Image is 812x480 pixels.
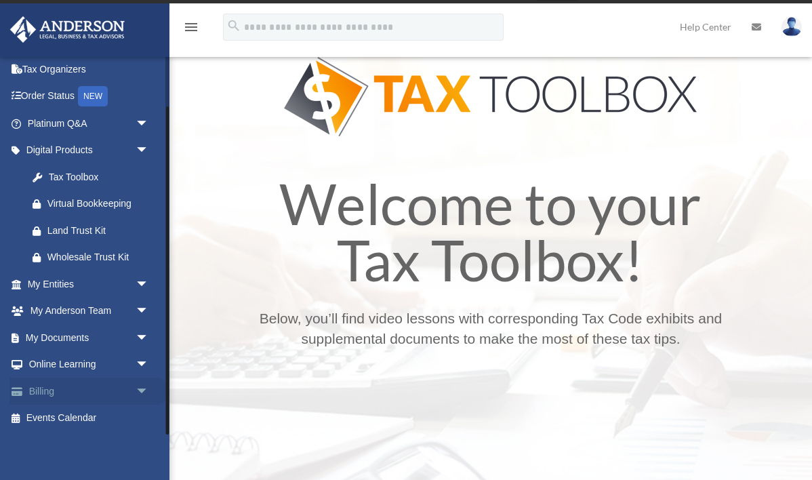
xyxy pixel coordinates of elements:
span: arrow_drop_down [136,137,163,165]
i: menu [183,19,199,35]
a: Tax Organizers [9,56,169,83]
a: My Documentsarrow_drop_down [9,324,169,351]
img: Anderson Advisors Platinum Portal [6,16,129,43]
a: menu [183,24,199,35]
img: Tax Tool Box Logo [284,57,697,136]
a: My Anderson Teamarrow_drop_down [9,298,169,325]
a: Online Learningarrow_drop_down [9,351,169,378]
a: Land Trust Kit [19,217,169,244]
a: Platinum Q&Aarrow_drop_down [9,110,169,137]
p: Below, you’ll find video lessons with corresponding Tax Code exhibits and supplemental documents ... [234,308,748,348]
div: Virtual Bookkeeping [47,195,153,212]
a: Virtual Bookkeeping [19,191,169,218]
a: My Entitiesarrow_drop_down [9,271,169,298]
span: arrow_drop_down [136,378,163,405]
span: arrow_drop_down [136,324,163,352]
a: Digital Productsarrow_drop_down [9,137,169,164]
h1: Welcome to your Tax Toolbox! [234,176,748,295]
a: Billingarrow_drop_down [9,378,169,405]
span: arrow_drop_down [136,271,163,298]
span: arrow_drop_down [136,110,163,138]
div: NEW [78,86,108,106]
img: User Pic [781,17,802,37]
a: Wholesale Trust Kit [19,244,169,271]
div: Land Trust Kit [47,222,153,239]
div: Wholesale Trust Kit [47,249,153,266]
a: Order StatusNEW [9,83,169,111]
span: arrow_drop_down [136,351,163,379]
div: Tax Toolbox [47,169,146,186]
i: search [226,18,241,33]
a: Events Calendar [9,405,169,432]
span: arrow_drop_down [136,298,163,325]
a: Tax Toolbox [19,163,163,191]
